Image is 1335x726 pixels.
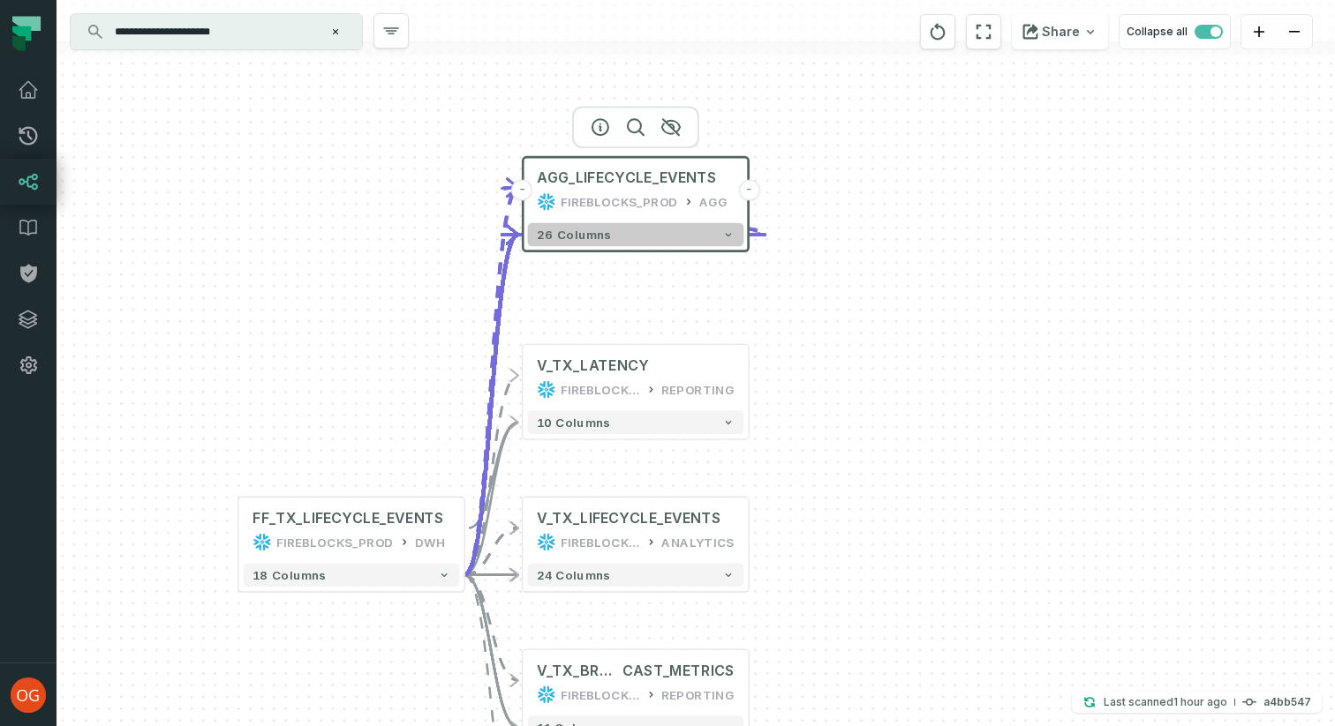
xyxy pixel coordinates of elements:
[1173,695,1227,708] relative-time: Aug 28, 2025, 2:07 PM GMT+3
[537,228,611,242] span: 26 columns
[511,179,532,200] button: -
[699,192,728,211] div: AGG
[464,376,518,575] g: Edge from 84c3362c6454dbe29868efb4d70e5651 to 404bdb878718efa5065d116d712390fe
[11,677,46,713] img: avatar of Omer Gazpan
[464,575,518,681] g: Edge from 84c3362c6454dbe29868efb4d70e5651 to 23e90c1fa88ca73c6ceb851bd3f62175
[738,179,759,200] button: -
[537,509,721,528] div: V_TX_LIFECYCLE_EVENTS
[1119,14,1231,49] button: Collapse all
[327,23,344,41] button: Clear search query
[622,662,734,680] span: CAST_METRICS
[1012,14,1108,49] button: Share
[537,662,734,680] div: V_TX_BROADCAST_METRICS
[537,168,717,187] span: AGG_LIFECYCLE_EVENTS
[1241,15,1277,49] button: zoom in
[1277,15,1312,49] button: zoom out
[537,356,648,375] div: V_TX_LATENCY
[1104,693,1227,711] p: Last scanned
[464,235,518,575] g: Edge from 84c3362c6454dbe29868efb4d70e5651 to 4161c6784d46fe2773c655e140fcc777
[561,192,678,211] div: FIREBLOCKS_PROD
[1072,692,1322,713] button: Last scanned[DATE] 2:07:08 PMa4bb547
[253,568,325,582] span: 18 columns
[464,528,518,575] g: Edge from 84c3362c6454dbe29868efb4d70e5651 to 881485bb5bd9815340363b264709391b
[561,685,640,704] div: FIREBLOCKS_PROD
[1263,697,1311,707] h4: a4bb547
[537,568,609,582] span: 24 columns
[537,415,609,430] span: 10 columns
[415,533,446,551] div: DWH
[502,188,765,235] g: Edge from 4161c6784d46fe2773c655e140fcc777 to 4161c6784d46fe2773c655e140fcc777
[253,509,444,528] div: FF_TX_LIFECYCLE_EVENTS
[661,380,734,399] div: REPORTING
[561,380,640,399] div: FIREBLOCKS_PROD
[537,662,622,680] span: V_TX_BROAD
[464,423,518,575] g: Edge from 84c3362c6454dbe29868efb4d70e5651 to 404bdb878718efa5065d116d712390fe
[276,533,394,551] div: FIREBLOCKS_PROD
[661,533,734,551] div: ANALYTICS
[661,685,734,704] div: REPORTING
[561,533,640,551] div: FIREBLOCKS_PROD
